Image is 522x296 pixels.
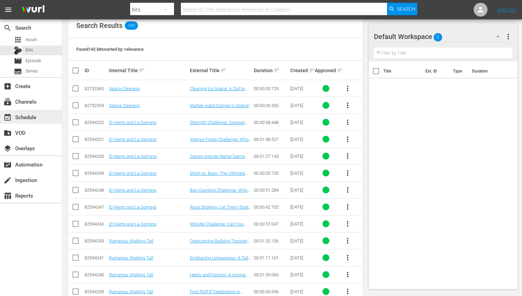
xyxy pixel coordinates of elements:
th: Ext. ID [421,61,448,81]
span: more_vert [344,203,352,211]
span: VOD [3,129,12,137]
div: Internal Title [109,66,188,75]
th: Type [449,61,468,81]
th: Duration [468,61,509,81]
button: more_vert [339,97,356,114]
span: Episode [26,57,41,64]
span: more_vert [344,237,352,245]
div: [DATE] [290,154,313,159]
div: 82594246 [85,221,107,227]
div: 82594251 [85,137,107,142]
a: Race Strategy: Let Them Start Ahead! [190,204,251,215]
div: [DATE] [290,137,313,142]
button: more_vert [339,199,356,215]
button: more_vert [339,249,356,266]
div: 00:00:58.448 [254,120,288,125]
span: Channels [3,98,12,106]
div: 82594252 [85,120,107,125]
div: [DATE] [290,221,313,227]
span: Schedule [3,113,12,122]
span: Bits [26,47,33,54]
span: more_vert [344,135,352,143]
span: more_vert [344,186,352,194]
span: sort [309,67,315,74]
span: more_vert [344,101,352,109]
div: Duration [254,66,288,75]
div: 00:01:27.145 [254,154,288,159]
a: Sign Out [497,7,515,12]
span: sort [221,67,227,74]
a: Space Cleaners [109,103,140,108]
span: more_vert [344,270,352,279]
span: more_vert [344,287,352,296]
div: 00:00:42.702 [254,204,288,210]
div: 00:00:57.047 [254,221,288,227]
span: 142 [125,21,138,30]
a: Rumeysa: Walking Tall [109,238,153,244]
span: more_vert [344,220,352,228]
button: more_vert [339,266,356,283]
button: more_vert [504,28,512,45]
div: 00:00:30.696 [254,289,288,294]
img: ans4CAIJ8jUAAAAAAAAAAAAAAAAAAAAAAAAgQb4GAAAAAAAAAAAAAAAAAAAAAAAAJMjXAAAAAAAAAAAAAAAAAAAAAAAAgAT5G... [17,2,50,18]
span: Series [14,67,22,76]
div: 00:01:20.156 [254,238,288,244]
a: El Hierro and La Gomera [109,188,156,193]
span: more_vert [344,152,352,160]
div: [DATE] [290,238,313,244]
div: 82732359 [85,103,107,108]
div: 00:00:53.729 [254,86,288,91]
span: Series [26,68,38,75]
div: [DATE] [290,289,313,294]
div: [DATE] [290,204,313,210]
span: Asset [26,36,37,43]
a: El Hierro and La Gomera [109,137,156,142]
span: Asset [14,36,22,44]
a: Cleaning Up Space: A Call to Action [190,86,248,96]
div: [DATE] [290,171,313,176]
th: Title [383,61,421,81]
div: Bits [14,46,22,55]
a: Bag Counting Challenge: Who Wins More? [190,188,250,198]
div: 82594250 [85,154,107,159]
div: 82594240 [85,272,107,277]
div: External Title [190,66,252,75]
span: 0 [434,30,442,45]
a: El Hierro and La Gomera [109,221,156,227]
a: Intense Finals Challenge: Who Will Win? [190,137,251,147]
div: 00:00:26.350 [254,103,288,108]
span: Automation [3,161,12,169]
div: [DATE] [290,188,313,193]
span: Found 142 bits sorted by: relevance [76,47,144,52]
span: Search Results [76,21,123,30]
span: more_vert [344,118,352,126]
a: Space Cleaners [109,86,140,91]
a: El Hierro and La Gomera [109,120,156,125]
div: 82594247 [85,204,107,210]
span: more_vert [344,84,352,93]
button: more_vert [339,182,356,198]
div: 82594243 [85,238,107,244]
a: Marble-sized Danger in Space! [190,103,249,108]
button: more_vert [339,80,356,97]
div: [DATE] [290,255,313,260]
div: 82732360 [85,86,107,91]
div: 82594248 [85,188,107,193]
button: more_vert [339,148,356,164]
div: [DATE] [290,86,313,91]
div: [DATE] [290,103,313,108]
button: more_vert [339,114,356,131]
span: Reports [3,192,12,200]
a: Heels and Fashion: A Unique Perspective [190,272,249,283]
div: ID [85,68,107,73]
button: more_vert [339,216,356,232]
a: Rumeysa: Walking Tall [109,255,153,260]
div: Created [290,66,313,75]
span: Overlays [3,144,12,153]
span: sort [139,67,145,74]
div: 00:01:05.066 [254,272,288,277]
div: Approved [315,66,337,75]
a: Strength Challenge: Conquer Your Limits! [190,120,248,130]
div: 00:01:58.527 [254,137,288,142]
div: 00:01:17.101 [254,255,288,260]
